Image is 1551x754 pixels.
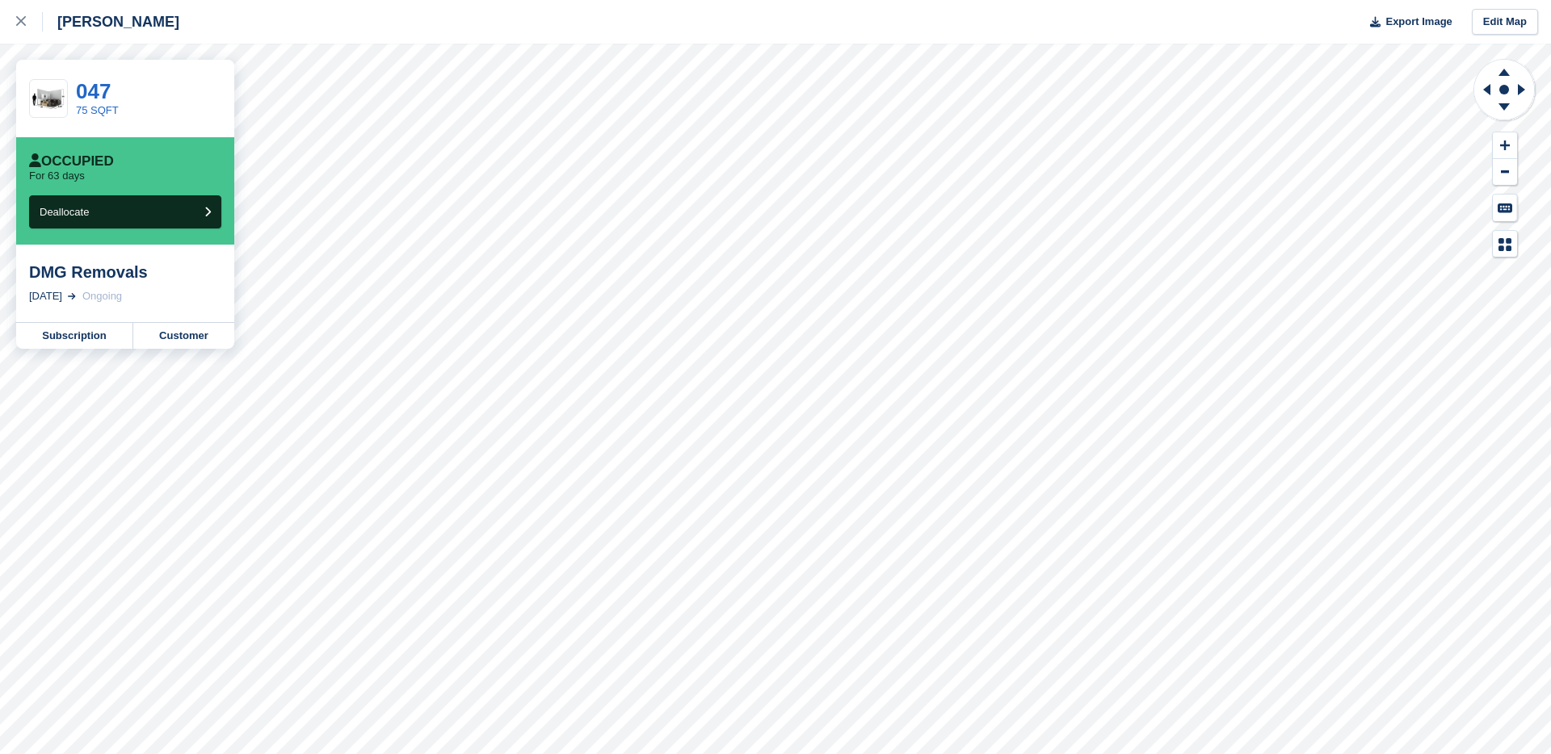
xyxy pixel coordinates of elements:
[29,153,114,170] div: Occupied
[29,195,221,228] button: Deallocate
[133,323,234,349] a: Customer
[40,206,89,218] span: Deallocate
[30,85,67,113] img: 75-sqft-unit%20(1).jpg
[82,288,122,304] div: Ongoing
[68,293,76,300] img: arrow-right-light-icn-cde0832a797a2874e46488d9cf13f60e5c3a73dbe684e267c42b8395dfbc2abf.svg
[1493,195,1517,221] button: Keyboard Shortcuts
[76,104,119,116] a: 75 SQFT
[1493,231,1517,258] button: Map Legend
[1360,9,1452,36] button: Export Image
[1493,159,1517,186] button: Zoom Out
[29,170,85,182] p: For 63 days
[43,12,179,31] div: [PERSON_NAME]
[1493,132,1517,159] button: Zoom In
[76,79,111,103] a: 047
[1472,9,1538,36] a: Edit Map
[29,288,62,304] div: [DATE]
[1385,14,1452,30] span: Export Image
[29,262,221,282] div: DMG Removals
[16,323,133,349] a: Subscription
